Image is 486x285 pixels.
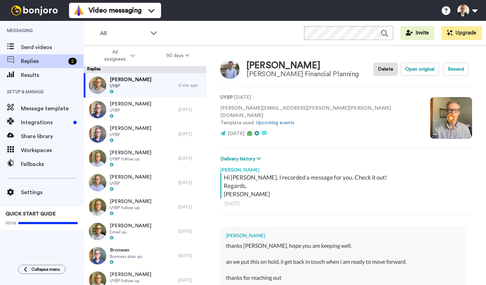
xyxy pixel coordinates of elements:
[373,63,398,76] button: Delete
[89,150,106,167] img: 4d057da7-8e97-4498-b4f2-ccea796c01f7-thumb.jpg
[179,180,203,185] div: [DATE]
[110,229,151,235] span: Email qu
[21,188,84,197] span: Settings
[84,97,206,122] a: [PERSON_NAME]UYBP[DATE]
[84,66,206,73] div: Replies
[400,26,434,40] button: Invite
[89,198,106,216] img: 8f221b02-a48b-4710-a224-207cb406b554-thumb.jpg
[21,118,70,127] span: Integrations
[225,200,468,207] div: [DATE]
[21,57,66,65] span: Replies
[443,63,469,76] button: Resend
[21,132,84,141] span: Share library
[110,149,151,156] span: [PERSON_NAME]
[110,271,151,278] span: [PERSON_NAME]
[84,219,206,244] a: [PERSON_NAME]Email qu[DATE]
[89,223,106,240] img: 6219862e-4e90-4a14-aedf-d3925a679173-thumb.jpg
[6,220,16,226] span: 100%
[179,229,203,234] div: [DATE]
[21,146,84,155] span: Workspaces
[246,70,359,78] div: [PERSON_NAME] Financial Planning
[401,63,439,76] button: Open original
[110,174,151,181] span: [PERSON_NAME]
[110,198,151,205] span: [PERSON_NAME]
[110,222,151,229] span: [PERSON_NAME]
[110,278,151,284] span: UYBP follow up
[89,77,106,94] img: 3a067039-719c-4079-80c0-bd28bd000e99-thumb.jpg
[220,95,233,100] strong: UYBP
[246,61,359,71] div: [PERSON_NAME]
[110,83,151,89] span: UYBP
[6,212,56,216] span: QUICK START GUIDE
[179,156,203,161] div: [DATE]
[110,156,151,162] span: UYBP follow up
[224,173,470,198] div: Hi [PERSON_NAME], I recorded a message for you. Check it out! Regards, [PERSON_NAME]
[84,244,206,268] a: BronwenBusiness plan qu[DATE]
[18,265,66,274] button: Collapse menu
[151,49,205,62] button: 90 days
[21,104,84,113] span: Message template
[84,195,206,219] a: [PERSON_NAME]UYBP follow up[DATE]
[89,6,142,15] span: Video messaging
[21,71,84,79] span: Results
[101,49,129,63] span: All assignees
[73,5,84,16] img: vm-color.svg
[179,204,203,210] div: [DATE]
[220,105,420,127] p: [PERSON_NAME][EMAIL_ADDRESS][PERSON_NAME][PERSON_NAME][DOMAIN_NAME] Template used:
[110,254,142,259] span: Business plan qu
[110,125,151,132] span: [PERSON_NAME]
[84,122,206,146] a: [PERSON_NAME]UYBP[DATE]
[228,131,244,136] span: [DATE]
[220,163,472,173] div: [PERSON_NAME]
[179,107,203,112] div: [DATE]
[85,46,151,65] button: All assignees
[179,82,203,88] div: 2 min ago
[226,232,460,239] div: [PERSON_NAME]
[110,205,151,211] span: UYBP follow up
[89,247,106,264] img: 4d036e7b-7612-4704-ab83-287bf095bdc8-thumb.jpg
[84,73,206,97] a: [PERSON_NAME]UYBP2 min ago
[89,174,106,191] img: 8343f210-f354-45b0-9b79-e15558865b0d-thumb.jpg
[110,132,151,137] span: UYBP
[89,125,106,143] img: bb573c46-ba40-4178-b7f7-bfed7fb0c08e-thumb.jpg
[110,247,142,254] span: Bronwen
[441,26,482,40] button: Upgrade
[220,155,263,163] button: Delivery history
[100,29,147,38] span: All
[68,58,77,65] div: 2
[220,94,420,101] p: : [DATE]
[84,146,206,171] a: [PERSON_NAME]UYBP follow up[DATE]
[8,6,61,15] img: bj-logo-header-white.svg
[84,171,206,195] a: [PERSON_NAME]UYBP[DATE]
[110,101,151,108] span: [PERSON_NAME]
[21,160,84,168] span: Fallbacks
[220,60,240,79] img: Image of James Hanna
[21,43,84,52] span: Send videos
[89,101,106,118] img: 9ce7a498-a972-4619-ac8b-371c6b644d22-thumb.jpg
[110,108,151,113] span: UYBP
[179,131,203,137] div: [DATE]
[110,76,151,83] span: [PERSON_NAME]
[256,120,295,125] a: Upcoming events
[179,277,203,283] div: [DATE]
[179,253,203,259] div: [DATE]
[31,267,60,272] span: Collapse menu
[110,181,151,186] span: UYBP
